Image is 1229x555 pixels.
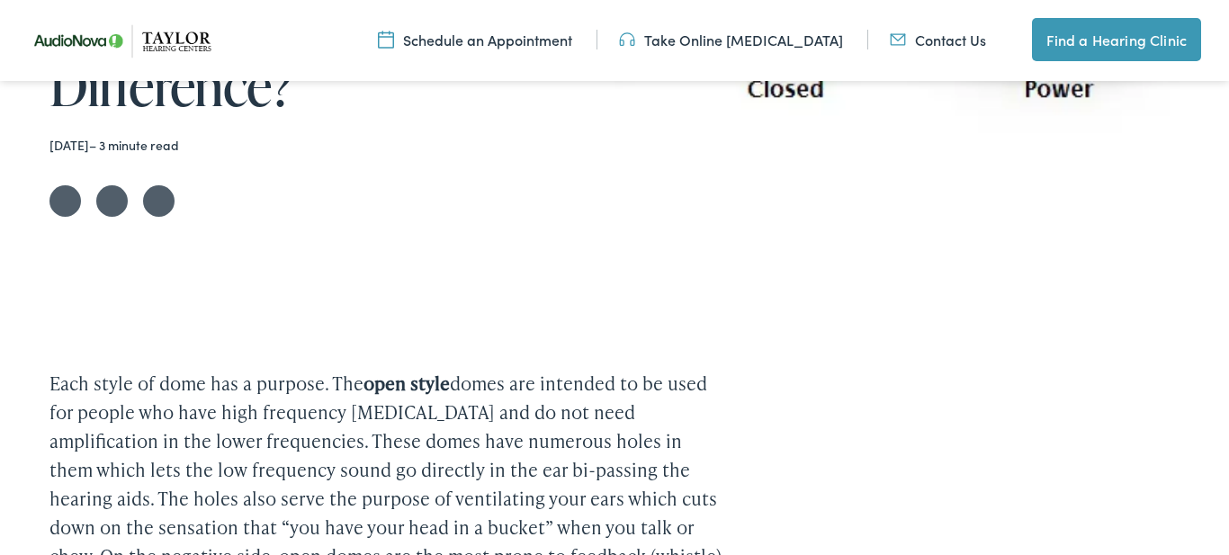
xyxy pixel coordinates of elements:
[619,30,843,49] a: Take Online [MEDICAL_DATA]
[890,30,986,49] a: Contact Us
[890,30,906,49] img: utility icon
[49,185,81,217] a: Share on Twitter
[363,371,450,396] strong: open style
[1032,18,1201,61] a: Find a Hearing Clinic
[619,30,635,49] img: utility icon
[49,136,89,154] time: [DATE]
[378,30,572,49] a: Schedule an Appointment
[49,138,570,153] div: – 3 minute read
[378,30,394,49] img: utility icon
[96,185,128,217] a: Share on Facebook
[143,185,175,217] a: Share on LinkedIn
